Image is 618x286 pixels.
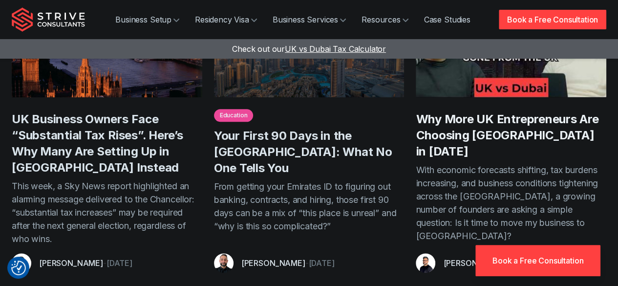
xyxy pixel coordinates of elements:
a: Education [214,109,254,122]
img: Revisit consent button [11,261,26,275]
a: Your First 90 Days in the [GEOGRAPHIC_DATA]: What No One Tells You [214,129,392,175]
time: [DATE] [308,258,334,268]
a: Book a Free Consultation [499,10,606,29]
a: Book a Free Consultation [475,245,600,276]
img: aDXDSydWJ-7kSlbU_Untitleddesign-75-.png [214,253,234,273]
a: Check out ourUK vs Dubai Tax Calculator [232,44,386,54]
a: Residency Visa [187,10,265,29]
a: Case Studies [416,10,478,29]
time: [DATE] [107,258,132,268]
a: Why More UK Entrepreneurs Are Choosing [GEOGRAPHIC_DATA] in [DATE] [416,112,598,158]
a: UK Business Owners Face “Substantial Tax Rises”. Here’s Why Many Are Setting Up in [GEOGRAPHIC_DA... [12,112,183,175]
p: With economic forecasts shifting, tax burdens increasing, and business conditions tightening acro... [416,163,606,245]
p: From getting your Emirates ID to figuring out banking, contracts, and hiring, those first 90 days... [214,180,405,245]
span: - [305,258,309,268]
img: Strive Consultants [12,7,85,32]
span: - [103,258,107,268]
img: Z_jCzuvxEdbNO49l_Untitleddesign-69-.png [12,253,31,273]
a: [PERSON_NAME] [39,258,103,268]
button: Consent Preferences [11,261,26,275]
span: UK vs Dubai Tax Calculator [285,44,386,54]
a: Resources [354,10,416,29]
a: Business Setup [107,10,187,29]
a: [PERSON_NAME] [241,258,305,268]
img: Z_jCzuvxEdbNO49l_Untitleddesign-69-.png [416,253,435,273]
a: Business Services [265,10,354,29]
a: [PERSON_NAME] [443,258,507,268]
p: This week, a Sky News report highlighted an alarming message delivered to the Chancellor: “substa... [12,179,202,245]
